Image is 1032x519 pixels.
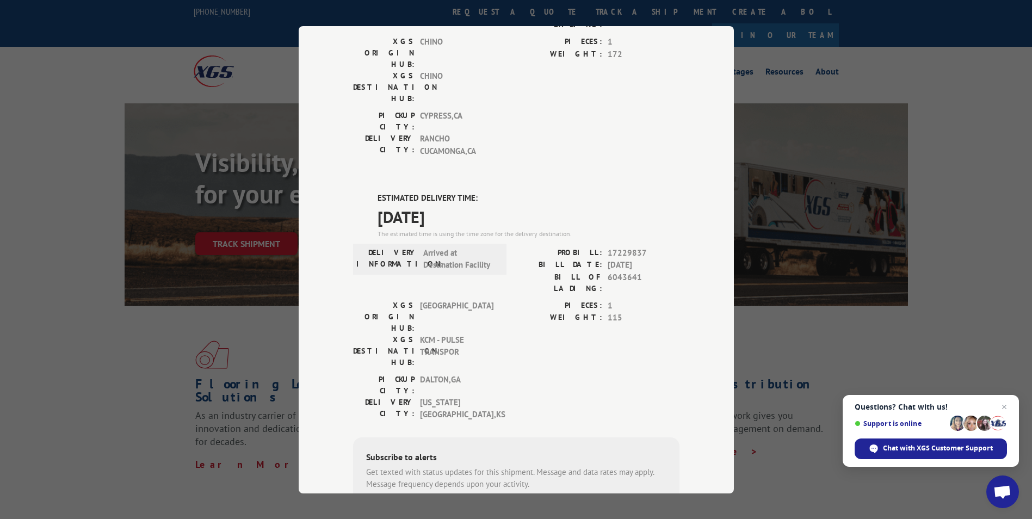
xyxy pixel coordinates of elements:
[420,396,493,421] span: [US_STATE][GEOGRAPHIC_DATA] , KS
[353,110,415,133] label: PICKUP CITY:
[420,110,493,133] span: CYPRESS , CA
[855,419,946,428] span: Support is online
[423,246,497,271] span: Arrived at Destination Facility
[608,246,679,259] span: 17229837
[353,373,415,396] label: PICKUP CITY:
[608,299,679,312] span: 1
[516,271,602,294] label: BILL OF LADING:
[353,396,415,421] label: DELIVERY CITY:
[608,8,679,30] span: 632823
[420,70,493,104] span: CHINO
[378,228,679,238] div: The estimated time is using the time zone for the delivery destination.
[516,8,602,30] label: BILL OF LADING:
[420,133,493,157] span: RANCHO CUCAMONGA , CA
[608,259,679,271] span: [DATE]
[608,36,679,48] span: 1
[420,333,493,368] span: KCM - PULSE TRANSPOR
[516,259,602,271] label: BILL DATE:
[608,271,679,294] span: 6043641
[516,36,602,48] label: PIECES:
[366,450,666,466] div: Subscribe to alerts
[366,466,666,490] div: Get texted with status updates for this shipment. Message and data rates may apply. Message frequ...
[986,475,1019,508] div: Open chat
[608,312,679,324] span: 115
[420,36,493,70] span: CHINO
[353,299,415,333] label: XGS ORIGIN HUB:
[516,48,602,60] label: WEIGHT:
[356,246,418,271] label: DELIVERY INFORMATION:
[883,443,993,453] span: Chat with XGS Customer Support
[998,400,1011,413] span: Close chat
[378,204,679,228] span: [DATE]
[855,403,1007,411] span: Questions? Chat with us!
[855,438,1007,459] div: Chat with XGS Customer Support
[420,373,493,396] span: DALTON , GA
[516,299,602,312] label: PIECES:
[516,246,602,259] label: PROBILL:
[353,333,415,368] label: XGS DESTINATION HUB:
[353,70,415,104] label: XGS DESTINATION HUB:
[353,133,415,157] label: DELIVERY CITY:
[420,299,493,333] span: [GEOGRAPHIC_DATA]
[608,48,679,60] span: 172
[378,192,679,205] label: ESTIMATED DELIVERY TIME:
[516,312,602,324] label: WEIGHT:
[353,36,415,70] label: XGS ORIGIN HUB:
